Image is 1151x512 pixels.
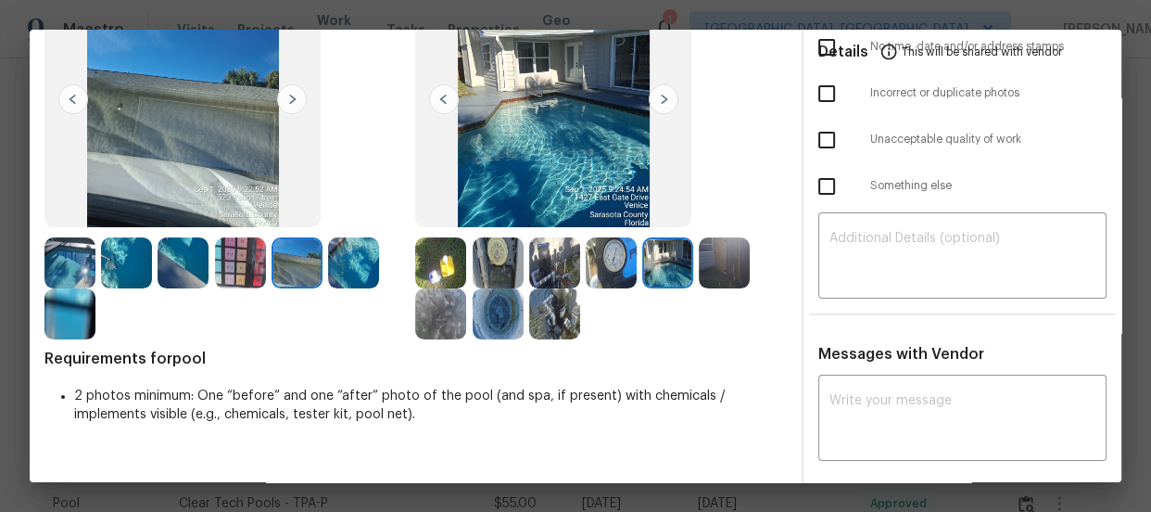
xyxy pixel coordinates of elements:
[803,70,1121,117] div: Incorrect or duplicate photos
[74,387,787,424] li: 2 photos minimum: One “before” and one “after” photo of the pool (and spa, if present) with chemi...
[429,84,459,114] img: left-chevron-button-url
[649,84,678,114] img: right-chevron-button-url
[277,84,307,114] img: right-chevron-button-url
[870,132,1107,147] span: Unacceptable quality of work
[870,178,1107,194] span: Something else
[803,163,1121,210] div: Something else
[870,85,1107,101] span: Incorrect or duplicate photos
[902,30,1062,74] span: This will be shared with vendor
[803,117,1121,163] div: Unacceptable quality of work
[44,350,787,368] span: Requirements for pool
[818,347,984,362] span: Messages with Vendor
[58,84,88,114] img: left-chevron-button-url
